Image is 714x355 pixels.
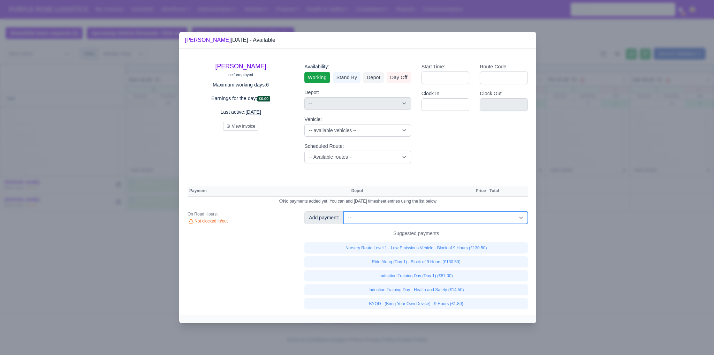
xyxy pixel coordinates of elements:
[185,36,275,44] div: [DATE] - Available
[679,322,714,355] iframe: Chat Widget
[188,196,528,206] td: No payments added yet, You can add [DATE] timesheet entries using the list below
[188,218,294,225] div: Not clocked in/out
[304,63,411,71] div: Availability:
[185,37,231,43] a: [PERSON_NAME]
[363,72,384,83] a: Depot
[488,186,501,196] th: Total
[304,115,322,123] label: Vehicle:
[228,73,253,77] small: self-employed
[245,109,261,115] u: [DATE]
[304,211,343,224] div: Add payment:
[266,82,269,88] u: 6
[350,186,469,196] th: Depot
[215,63,266,70] a: [PERSON_NAME]
[188,186,350,196] th: Payment
[223,122,258,131] button: View Invoice
[188,95,294,103] p: Earnings for the day:
[304,242,528,254] a: Nursery Route Level 1 - Low Emissions Vehicle - Block of 9 Hours (£130.50)
[188,211,294,217] div: On Road Hours:
[304,284,528,295] a: Induction Training Day - Health and Safety (£14.50)
[257,96,271,101] span: £0.00
[188,81,294,89] p: Maximum working days:
[304,298,528,309] a: BYOD - (Bring Your Own Device) - 9 Hours (£1.80)
[188,108,294,116] p: Last active:
[304,270,528,281] a: Induction Training Day (Day 1) (£87.00)
[304,89,319,97] label: Depot:
[474,186,487,196] th: Price
[333,72,360,83] a: Stand By
[480,63,508,71] label: Route Code:
[304,72,330,83] a: Working
[421,90,439,98] label: Clock In
[387,72,411,83] a: Day Off
[421,63,446,71] label: Start Time:
[480,90,502,98] label: Clock Out
[304,256,528,267] a: Ride Along (Day 1) - Block of 9 Hours (£130.50)
[304,142,344,150] label: Scheduled Route:
[390,230,442,237] span: Suggested payments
